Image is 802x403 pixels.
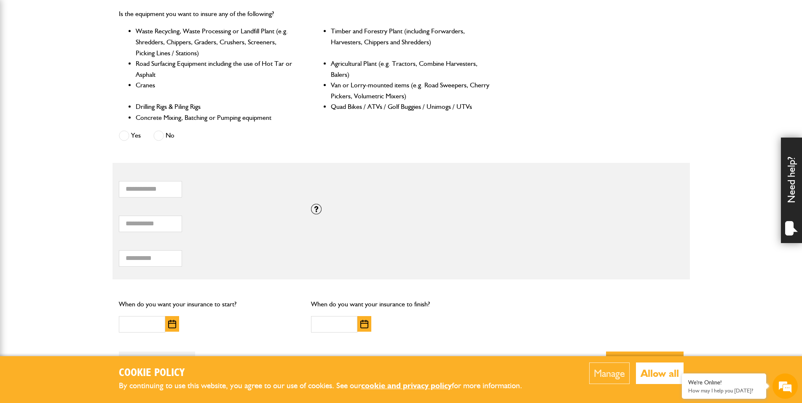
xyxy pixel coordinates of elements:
button: Next [606,352,684,379]
button: Allow all [636,362,684,384]
p: By continuing to use this website, you agree to our use of cookies. See our for more information. [119,379,536,392]
p: How may I help you today? [688,387,760,394]
div: Need help? [781,138,802,243]
li: Concrete Mixing, Batching or Pumping equipment [136,112,295,123]
li: Road Surfacing Equipment including the use of Hot Tar or Asphalt [136,58,295,80]
img: Choose date [360,320,368,328]
button: Manage [589,362,630,384]
label: No [153,130,174,141]
p: Is the equipment you want to insure any of the following? [119,8,491,19]
h2: Cookie Policy [119,367,536,380]
li: Drilling Rigs & Piling Rigs [136,101,295,112]
p: When do you want your insurance to start? [119,299,299,310]
li: Agricultural Plant (e.g. Tractors, Combine Harvesters, Balers) [331,58,491,80]
li: Quad Bikes / ATVs / Golf Buggies / Unimogs / UTVs [331,101,491,112]
label: Yes [119,130,141,141]
li: Cranes [136,80,295,101]
button: Back [119,352,195,379]
a: cookie and privacy policy [361,381,452,390]
li: Timber and Forestry Plant (including Forwarders, Harvesters, Chippers and Shredders) [331,26,491,58]
li: Waste Recycling, Waste Processing or Landfill Plant (e.g. Shredders, Chippers, Graders, Crushers,... [136,26,295,58]
img: Choose date [168,320,176,328]
div: We're Online! [688,379,760,386]
li: Van or Lorry-mounted items (e.g. Road Sweepers, Cherry Pickers, Volumetric Mixers) [331,80,491,101]
p: When do you want your insurance to finish? [311,299,491,310]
